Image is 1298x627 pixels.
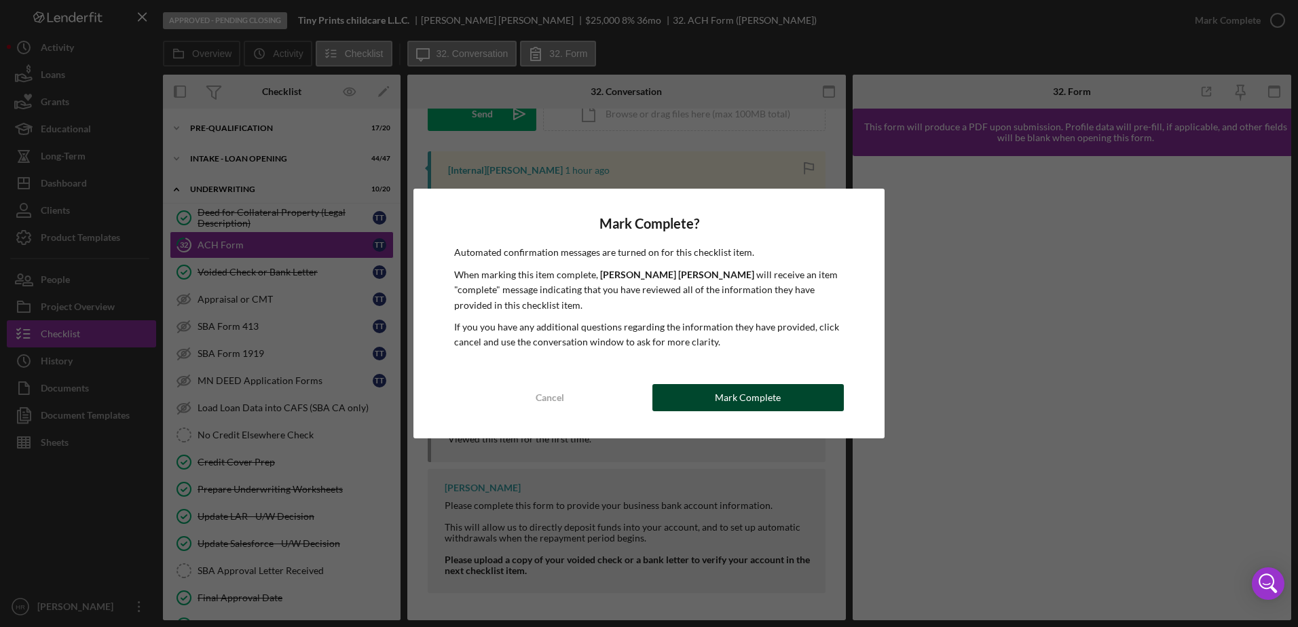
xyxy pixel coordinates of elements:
button: Cancel [454,384,646,411]
h4: Mark Complete? [454,216,844,231]
b: [PERSON_NAME] [PERSON_NAME] [600,269,754,280]
button: Mark Complete [652,384,844,411]
div: Cancel [536,384,564,411]
p: If you you have any additional questions regarding the information they have provided, click canc... [454,320,844,350]
div: Open Intercom Messenger [1252,567,1284,600]
p: When marking this item complete, will receive an item "complete" message indicating that you have... [454,267,844,313]
div: Mark Complete [715,384,781,411]
p: Automated confirmation messages are turned on for this checklist item. [454,245,844,260]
